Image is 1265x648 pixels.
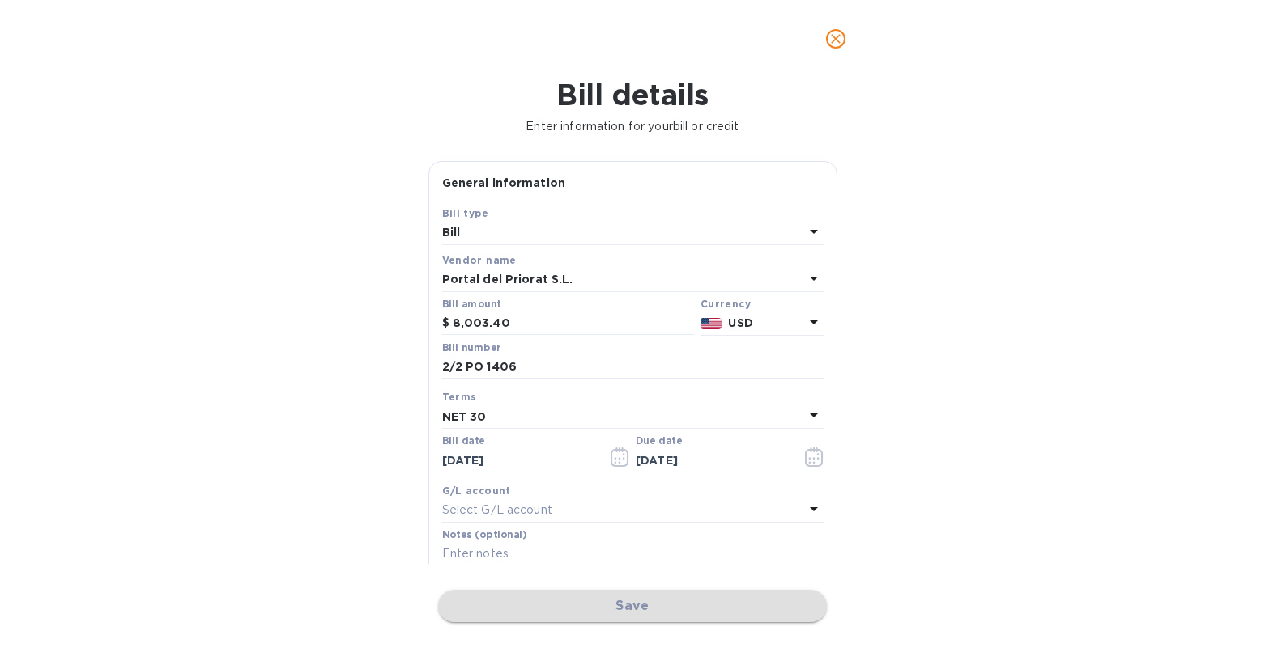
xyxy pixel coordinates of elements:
b: NET 30 [442,410,487,423]
label: Bill amount [442,299,500,309]
b: G/L account [442,485,511,497]
input: Enter bill number [442,355,824,379]
input: Due date [636,448,789,472]
label: Notes (optional) [442,530,527,540]
b: General information [442,176,566,189]
img: USD [701,318,722,329]
b: Terms [442,391,477,403]
b: Currency [701,298,751,310]
b: Portal del Priorat S.L. [442,273,573,286]
b: Bill [442,226,461,239]
b: Bill type [442,207,489,219]
input: $ Enter bill amount [453,311,694,336]
h1: Bill details [13,78,1252,112]
b: Vendor name [442,254,517,266]
p: Enter information for your bill or credit [13,118,1252,135]
b: USD [728,316,752,329]
input: Select date [442,448,595,472]
input: Enter notes [442,542,824,566]
p: Select G/L account [442,502,552,519]
label: Bill date [442,437,485,447]
button: close [816,19,855,58]
div: $ [442,311,453,336]
label: Bill number [442,343,500,353]
label: Due date [636,437,682,447]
